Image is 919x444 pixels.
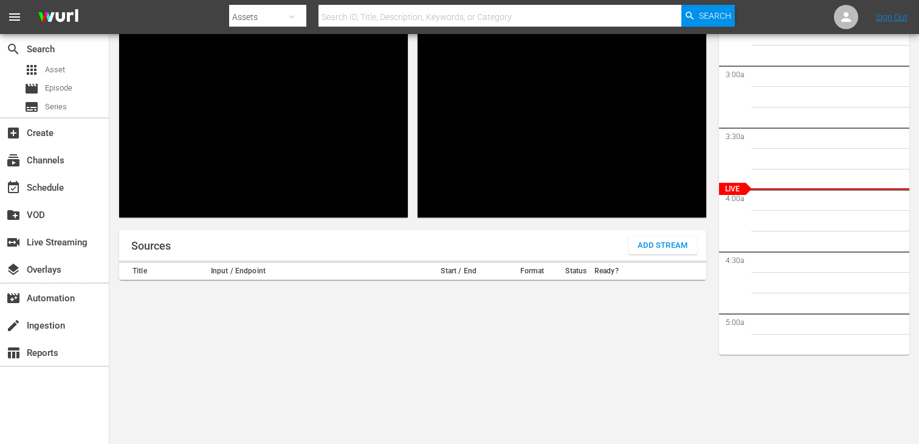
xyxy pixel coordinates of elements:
[415,263,503,280] th: Start / End
[628,236,697,254] button: Add Stream
[119,24,408,217] div: Video Player
[681,5,735,27] button: Search
[45,64,65,76] span: Asset
[699,5,731,27] span: Search
[638,239,688,253] span: Add Stream
[6,235,21,250] span: Live Streaming
[6,180,21,195] span: Schedule
[6,291,21,306] span: Automation
[24,63,39,77] span: Asset
[6,126,21,140] span: Create
[591,263,622,280] th: Ready?
[6,153,21,168] span: Channels
[6,346,21,360] span: Reports
[6,262,21,277] span: Overlays
[45,82,72,94] span: Episode
[876,12,907,22] a: Sign Out
[207,263,415,280] th: Input / Endpoint
[418,24,706,217] div: Video Player
[7,10,22,24] span: menu
[6,208,21,222] span: VOD
[6,42,21,56] span: Search
[29,3,88,32] img: ans4CAIJ8jUAAAAAAAAAAAAAAAAAAAAAAAAgQb4GAAAAAAAAAAAAAAAAAAAAAAAAJMjXAAAAAAAAAAAAAAAAAAAAAAAAgAT5G...
[6,318,21,333] span: Ingestion
[24,81,39,96] span: Episode
[45,101,67,113] span: Series
[503,263,562,280] th: Format
[562,263,591,280] th: Status
[119,263,207,280] th: Title
[131,240,171,252] h1: Sources
[24,100,39,114] span: Series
